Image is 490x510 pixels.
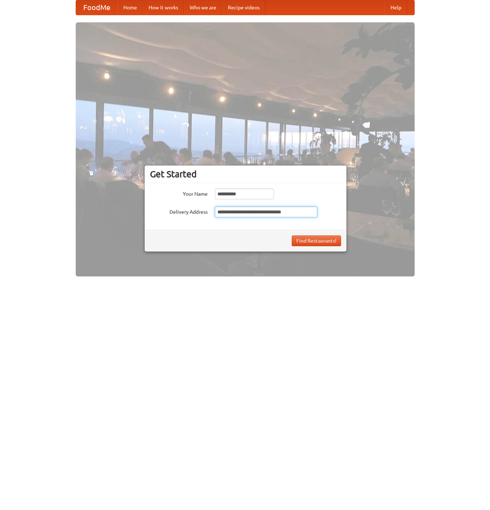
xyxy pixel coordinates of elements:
a: FoodMe [76,0,118,15]
label: Your Name [150,189,208,198]
a: Who we are [184,0,222,15]
a: Help [385,0,407,15]
a: Home [118,0,143,15]
button: Find Restaurants! [292,235,341,246]
h3: Get Started [150,169,341,179]
label: Delivery Address [150,207,208,216]
a: How it works [143,0,184,15]
a: Recipe videos [222,0,265,15]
